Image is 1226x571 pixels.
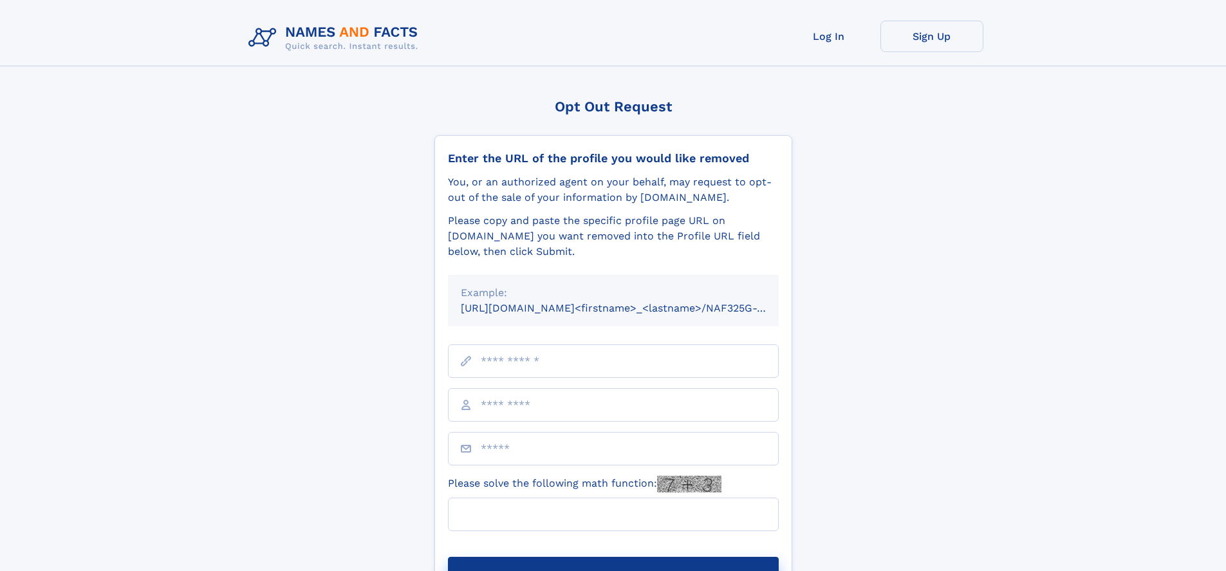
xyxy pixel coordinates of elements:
[448,151,779,165] div: Enter the URL of the profile you would like removed
[461,285,766,301] div: Example:
[880,21,983,52] a: Sign Up
[777,21,880,52] a: Log In
[434,98,792,115] div: Opt Out Request
[243,21,429,55] img: Logo Names and Facts
[461,302,803,314] small: [URL][DOMAIN_NAME]<firstname>_<lastname>/NAF325G-xxxxxxxx
[448,213,779,259] div: Please copy and paste the specific profile page URL on [DOMAIN_NAME] you want removed into the Pr...
[448,174,779,205] div: You, or an authorized agent on your behalf, may request to opt-out of the sale of your informatio...
[448,476,721,492] label: Please solve the following math function:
